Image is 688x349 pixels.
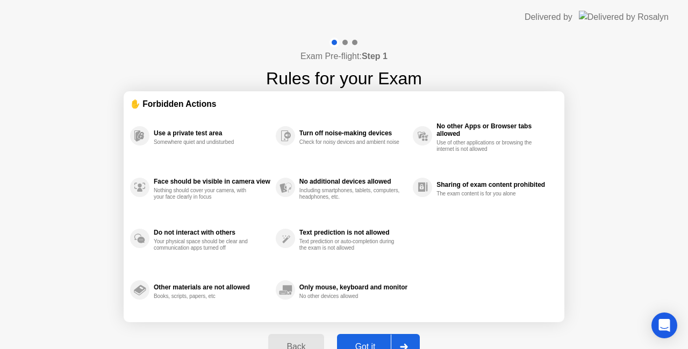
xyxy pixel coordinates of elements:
[436,140,538,152] div: Use of other applications or browsing the internet is not allowed
[154,229,270,236] div: Do not interact with others
[579,11,669,23] img: Delivered by Rosalyn
[154,187,255,200] div: Nothing should cover your camera, with your face clearly in focus
[299,229,407,236] div: Text prediction is not allowed
[154,293,255,300] div: Books, scripts, papers, etc
[299,178,407,185] div: No additional devices allowed
[154,129,270,137] div: Use a private test area
[436,181,553,188] div: Sharing of exam content prohibited
[299,129,407,137] div: Turn off noise-making devices
[130,98,558,110] div: ✋ Forbidden Actions
[299,139,401,146] div: Check for noisy devices and ambient noise
[436,122,553,137] div: No other Apps or Browser tabs allowed
[154,238,255,251] div: Your physical space should be clear and communication apps turned off
[299,283,407,291] div: Only mouse, keyboard and monitor
[436,191,538,197] div: The exam content is for you alone
[299,238,401,251] div: Text prediction or auto-completion during the exam is not allowed
[300,50,388,63] h4: Exam Pre-flight:
[362,52,388,61] b: Step 1
[154,139,255,146] div: Somewhere quiet and undisturbed
[154,283,270,291] div: Other materials are not allowed
[299,187,401,200] div: Including smartphones, tablets, computers, headphones, etc.
[525,11,572,24] div: Delivered by
[651,312,677,338] div: Open Intercom Messenger
[154,178,270,185] div: Face should be visible in camera view
[266,66,422,91] h1: Rules for your Exam
[299,293,401,300] div: No other devices allowed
